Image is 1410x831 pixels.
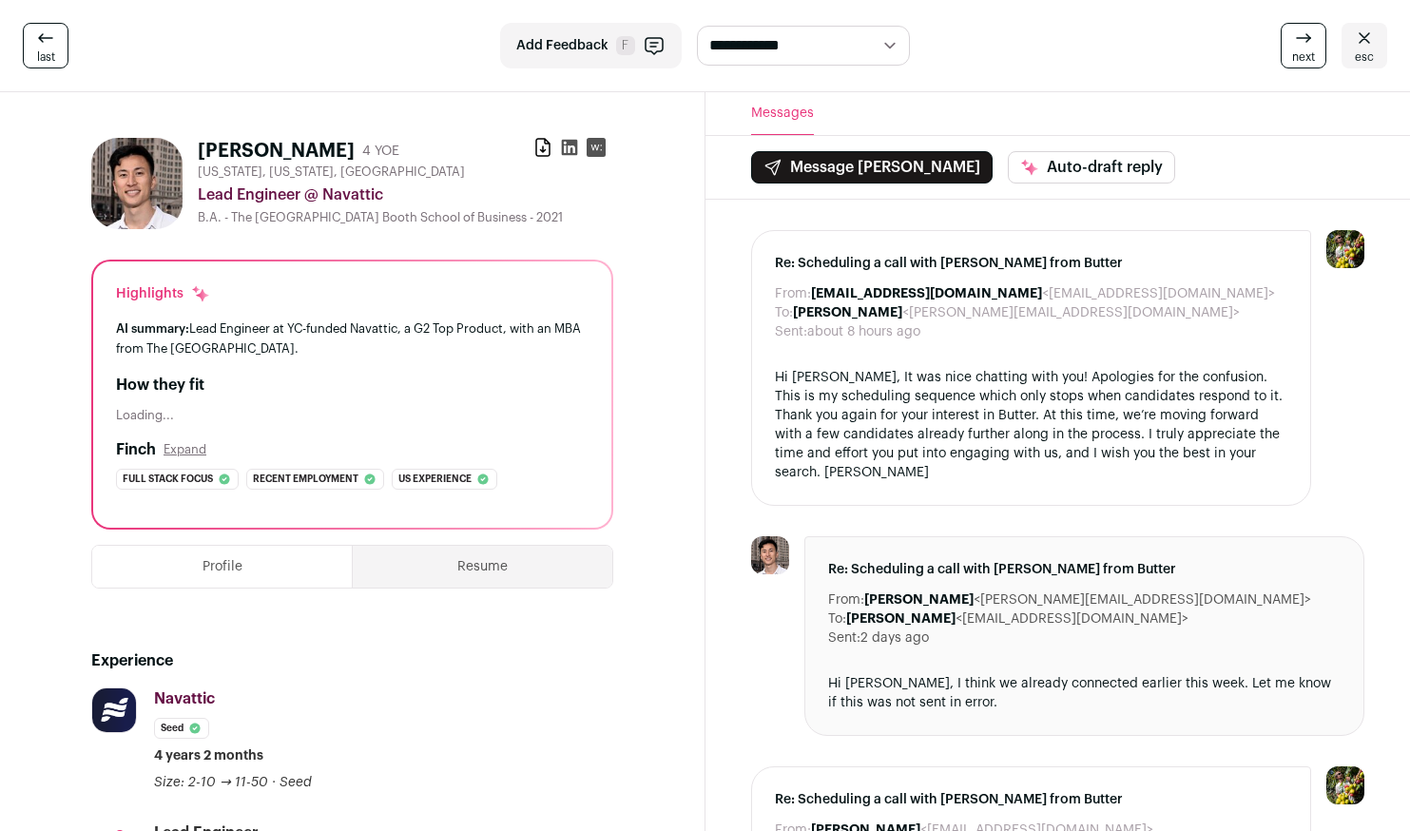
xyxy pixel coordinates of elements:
span: · [272,773,276,792]
span: esc [1355,49,1374,65]
dd: 2 days ago [860,628,929,647]
b: [EMAIL_ADDRESS][DOMAIN_NAME] [811,287,1042,300]
dd: <[PERSON_NAME][EMAIL_ADDRESS][DOMAIN_NAME]> [864,590,1311,609]
div: Hi [PERSON_NAME], It was nice chatting with you! Apologies for the confusion. This is my scheduli... [775,368,1288,482]
div: 4 YOE [362,142,399,161]
div: B.A. - The [GEOGRAPHIC_DATA] Booth School of Business - 2021 [198,210,613,225]
h2: Experience [91,649,613,672]
dt: From: [828,590,864,609]
dd: about 8 hours ago [807,322,920,341]
button: Message [PERSON_NAME] [751,151,993,184]
span: F [616,36,635,55]
button: Profile [92,546,352,588]
span: Recent employment [253,470,358,489]
button: Expand [164,442,206,457]
a: next [1281,23,1326,68]
b: [PERSON_NAME] [864,593,974,607]
dt: To: [775,303,793,322]
button: Auto-draft reply [1008,151,1175,184]
span: Re: Scheduling a call with [PERSON_NAME] from Butter [775,254,1288,273]
span: Seed [280,776,312,789]
span: AI summary: [116,322,189,335]
button: Messages [751,92,814,135]
span: Size: 2-10 → 11-50 [154,776,268,789]
dt: Sent: [775,322,807,341]
span: [US_STATE], [US_STATE], [GEOGRAPHIC_DATA] [198,164,465,180]
img: 59ed3fc80484580fbdffb3e4f54e1169ca3106cb8b0294332848d742d69c8990 [751,536,789,574]
h2: Finch [116,438,156,461]
dd: <[EMAIL_ADDRESS][DOMAIN_NAME]> [846,609,1188,628]
div: Loading... [116,408,589,423]
span: next [1292,49,1315,65]
a: last [23,23,68,68]
dd: <[PERSON_NAME][EMAIL_ADDRESS][DOMAIN_NAME]> [793,303,1240,322]
a: esc [1342,23,1387,68]
img: 6689865-medium_jpg [1326,766,1364,804]
h1: [PERSON_NAME] [198,138,355,164]
dt: From: [775,284,811,303]
span: Navattic [154,691,215,706]
span: Re: Scheduling a call with [PERSON_NAME] from Butter [775,790,1288,809]
span: Re: Scheduling a call with [PERSON_NAME] from Butter [828,560,1342,579]
b: [PERSON_NAME] [846,612,956,626]
span: Us experience [398,470,472,489]
li: Seed [154,718,209,739]
dt: To: [828,609,846,628]
button: Resume [353,546,611,588]
div: Lead Engineer @ Navattic [198,184,613,206]
dd: <[EMAIL_ADDRESS][DOMAIN_NAME]> [811,284,1275,303]
h2: How they fit [116,374,589,396]
img: 59ed3fc80484580fbdffb3e4f54e1169ca3106cb8b0294332848d742d69c8990 [91,138,183,229]
div: Highlights [116,284,210,303]
dt: Sent: [828,628,860,647]
img: 6689865-medium_jpg [1326,230,1364,268]
span: Add Feedback [516,36,608,55]
span: last [37,49,55,65]
span: Full stack focus [123,470,213,489]
img: f2c1c23bb0d96570219cb48a6948e91aa097241a79c3ebb4e4aa140d13a29bcd.png [92,688,136,732]
span: 4 years 2 months [154,746,263,765]
button: Add Feedback F [500,23,682,68]
div: Lead Engineer at YC-funded Navattic, a G2 Top Product, with an MBA from The [GEOGRAPHIC_DATA]. [116,319,589,358]
b: [PERSON_NAME] [793,306,902,319]
div: Hi [PERSON_NAME], I think we already connected earlier this week. Let me know if this was not sen... [828,674,1342,712]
